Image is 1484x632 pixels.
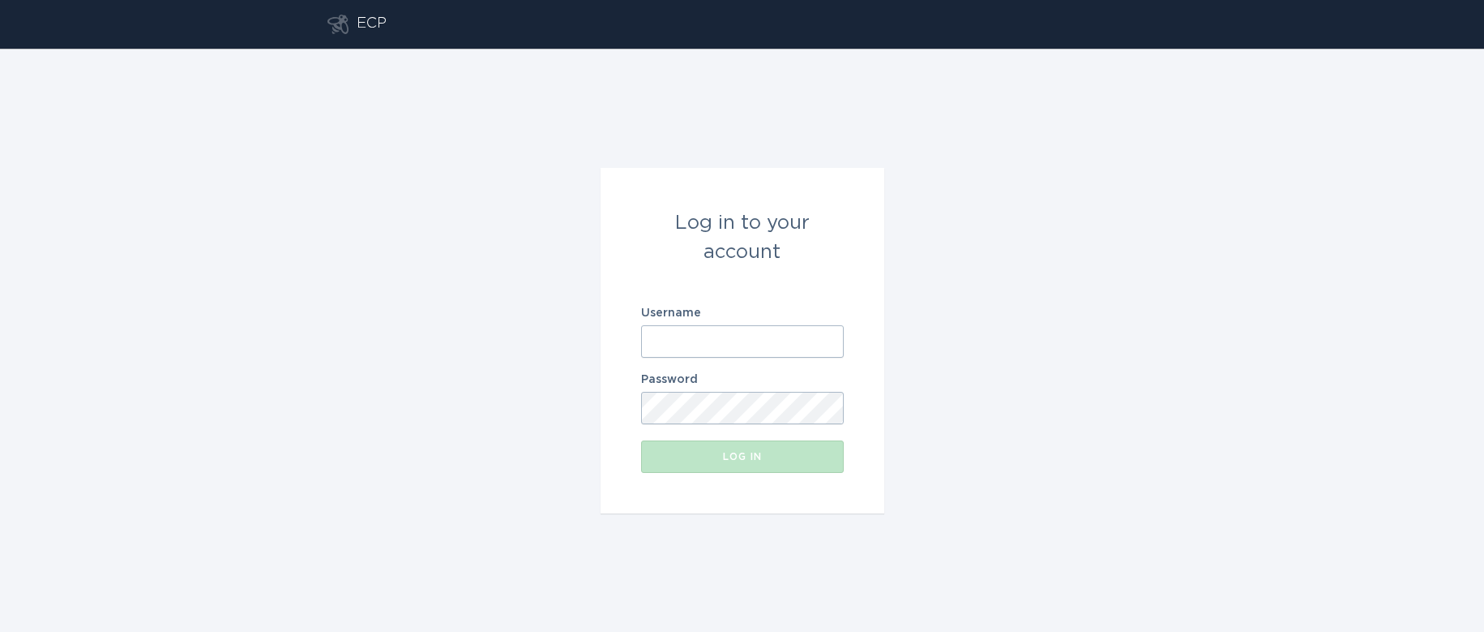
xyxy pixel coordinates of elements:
[641,441,844,473] button: Log in
[641,209,844,267] div: Log in to your account
[641,307,844,319] label: Username
[327,15,349,34] button: Go to dashboard
[357,15,387,34] div: ECP
[649,452,836,462] div: Log in
[641,374,844,385] label: Password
